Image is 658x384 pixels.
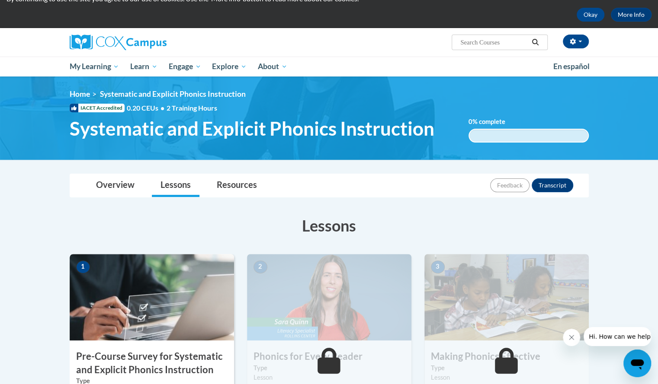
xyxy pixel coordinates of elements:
button: Feedback [490,178,530,192]
span: En español [553,62,590,71]
div: Lesson [431,373,582,382]
iframe: Message from company [584,327,651,346]
a: Resources [208,174,266,197]
button: Transcript [532,178,573,192]
span: 0.20 CEUs [127,103,167,113]
span: Engage [169,61,201,72]
a: En español [548,57,595,76]
iframe: Close message [563,329,580,346]
h3: Phonics for Every Reader [247,350,411,363]
a: Home [70,89,90,98]
h3: Pre-Course Survey for Systematic and Explicit Phonics Instruction [70,350,234,377]
button: Okay [577,8,604,22]
a: Learn [125,57,163,76]
img: Cox Campus [70,35,167,50]
a: About [252,57,293,76]
div: Main menu [57,57,602,76]
span: IACET Accredited [70,104,125,112]
span: Hi. How can we help? [5,6,70,13]
img: Course Image [70,254,234,340]
span: 3 [431,260,445,273]
span: • [160,104,164,112]
span: Systematic and Explicit Phonics Instruction [70,117,434,140]
label: Type [254,363,405,373]
span: Explore [212,61,247,72]
span: About [258,61,287,72]
label: Type [431,363,582,373]
span: 0 [469,118,472,125]
span: My Learning [69,61,119,72]
button: Account Settings [563,35,589,48]
h3: Lessons [70,215,589,236]
span: 2 [254,260,267,273]
button: Search [529,37,542,48]
a: Overview [87,174,143,197]
a: My Learning [64,57,125,76]
div: Lesson [254,373,405,382]
input: Search Courses [459,37,529,48]
img: Course Image [247,254,411,340]
a: Lessons [152,174,199,197]
a: Cox Campus [70,35,234,50]
a: Explore [206,57,252,76]
span: 1 [76,260,90,273]
h3: Making Phonics Effective [424,350,589,363]
iframe: Button to launch messaging window [623,349,651,377]
label: % complete [469,117,518,127]
span: Learn [130,61,157,72]
img: Course Image [424,254,589,340]
span: 2 Training Hours [167,104,217,112]
a: Engage [163,57,207,76]
span: Systematic and Explicit Phonics Instruction [100,89,246,98]
a: More Info [611,8,652,22]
